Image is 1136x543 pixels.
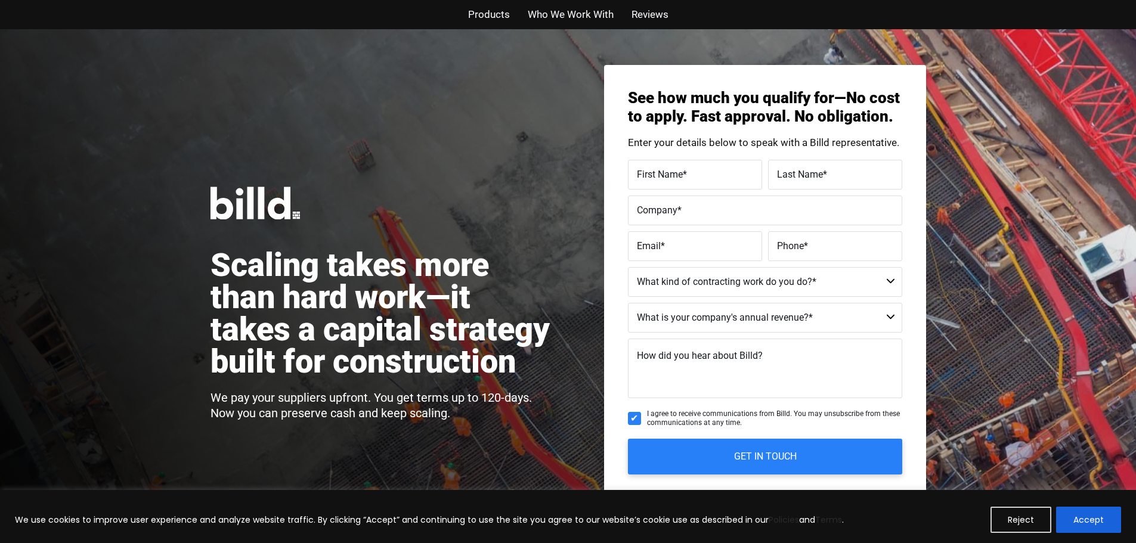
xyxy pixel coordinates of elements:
[15,513,844,527] p: We use cookies to improve user experience and analyze website traffic. By clicking “Accept” and c...
[637,240,661,252] span: Email
[628,89,902,126] h3: See how much you qualify for—No cost to apply. Fast approval. No obligation.
[990,507,1051,533] button: Reject
[777,240,804,252] span: Phone
[637,169,683,180] span: First Name
[769,514,799,526] a: Policies
[637,204,677,216] span: Company
[628,439,902,474] input: GET IN TOUCH
[628,412,641,425] input: I agree to receive communications from Billd. You may unsubscribe from these communications at an...
[1056,507,1121,533] button: Accept
[647,409,902,427] span: I agree to receive communications from Billd. You may unsubscribe from these communications at an...
[632,6,668,23] a: Reviews
[211,390,556,421] p: We pay your suppliers upfront. You get terms up to 120-days. Now you can preserve cash and keep s...
[211,249,556,378] h1: Scaling takes more than hard work—it takes a capital strategy built for construction
[628,138,902,148] p: Enter your details below to speak with a Billd representative.
[815,514,842,526] a: Terms
[702,486,836,504] span: Your information is safe and secure
[777,169,823,180] span: Last Name
[528,6,614,23] a: Who We Work With
[468,6,510,23] a: Products
[637,350,763,361] span: How did you hear about Billd?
